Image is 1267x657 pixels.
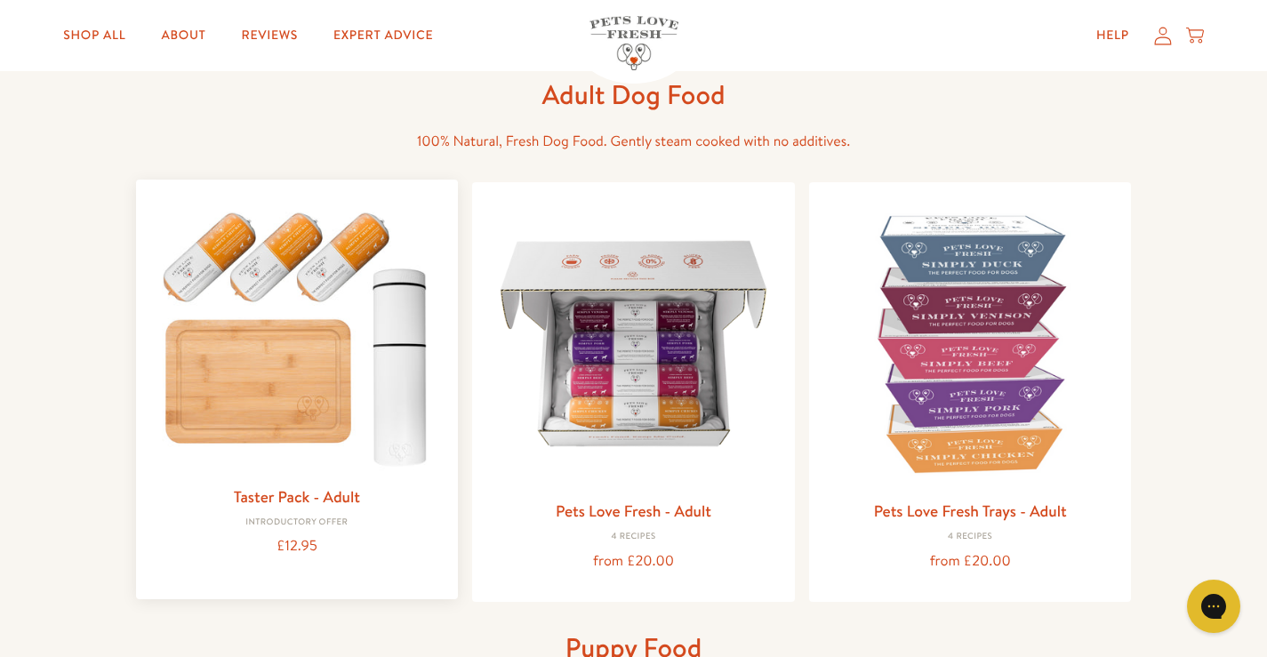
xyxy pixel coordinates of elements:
h1: Adult Dog Food [349,77,918,112]
img: Pets Love Fresh [589,16,678,70]
a: Expert Advice [319,18,447,53]
a: Help [1082,18,1143,53]
a: Pets Love Fresh - Adult [556,500,711,522]
img: Pets Love Fresh - Adult [486,196,781,491]
span: 100% Natural, Fresh Dog Food. Gently steam cooked with no additives. [417,132,850,151]
img: Taster Pack - Adult [150,194,445,476]
div: from £20.00 [823,549,1118,573]
div: from £20.00 [486,549,781,573]
a: Taster Pack - Adult [234,485,360,508]
div: £12.95 [150,534,445,558]
a: Shop All [49,18,140,53]
div: 4 Recipes [823,532,1118,542]
a: Pets Love Fresh Trays - Adult [874,500,1067,522]
div: Introductory Offer [150,517,445,528]
div: 4 Recipes [486,532,781,542]
iframe: Gorgias live chat messenger [1178,573,1249,639]
a: Reviews [228,18,312,53]
img: Pets Love Fresh Trays - Adult [823,196,1118,491]
a: About [147,18,220,53]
